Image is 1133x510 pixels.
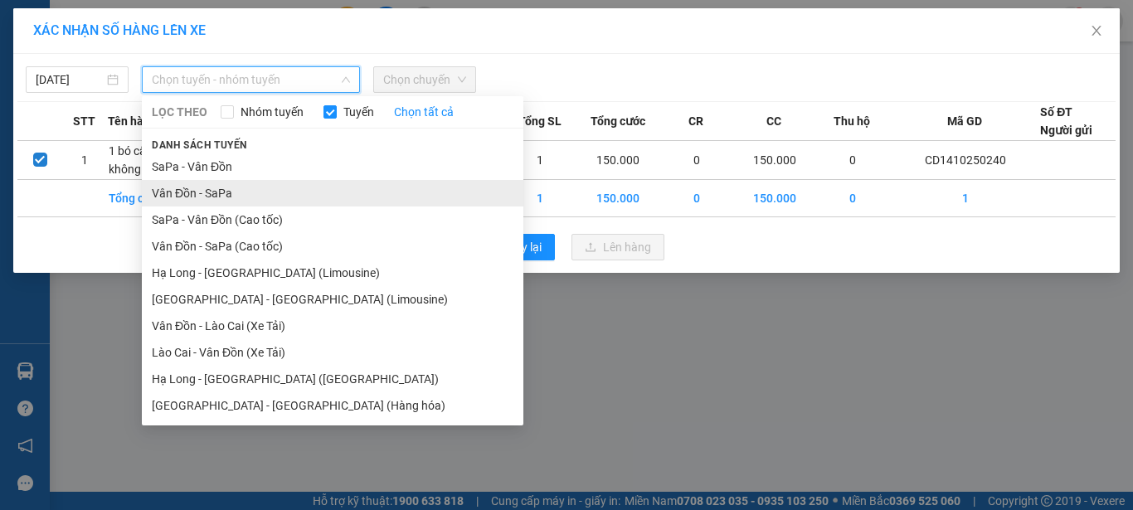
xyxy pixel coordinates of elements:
[577,141,659,180] td: 150.000
[152,103,207,121] span: LỌC THEO
[33,22,206,38] span: XÁC NHẬN SỐ HÀNG LÊN XE
[734,141,815,180] td: 150.000
[890,141,1040,180] td: CD1410250240
[234,103,310,121] span: Nhóm tuyến
[142,138,257,153] span: Danh sách tuyến
[142,180,523,206] li: Vân Đồn - SaPa
[518,112,562,130] span: Tổng SL
[142,153,523,180] li: SaPa - Vân Đồn
[36,70,104,89] input: 14/10/2025
[341,75,351,85] span: down
[815,180,891,217] td: 0
[1040,103,1092,139] div: Số ĐT Người gửi
[142,286,523,313] li: [GEOGRAPHIC_DATA] - [GEOGRAPHIC_DATA] (Limousine)
[734,180,815,217] td: 150.000
[108,141,183,180] td: 1 bó cây to không phiếu
[142,233,523,260] li: Vân Đồn - SaPa (Cao tốc)
[73,112,95,130] span: STT
[108,112,157,130] span: Tên hàng
[108,180,183,217] td: Tổng cộng
[1073,8,1120,55] button: Close
[39,93,233,122] span: Gửi hàng Hạ Long: Hotline:
[688,112,703,130] span: CR
[41,30,231,89] span: Gửi hàng [GEOGRAPHIC_DATA]: Hotline:
[890,180,1040,217] td: 1
[577,180,659,217] td: 150.000
[121,108,194,122] strong: 0886 027 027
[766,112,781,130] span: CC
[142,366,523,392] li: Hạ Long - [GEOGRAPHIC_DATA] ([GEOGRAPHIC_DATA])
[145,93,232,107] strong: 02033 616 626 -
[659,180,734,217] td: 0
[142,339,523,366] li: Lào Cai - Vân Đồn (Xe Tải)
[834,112,870,130] span: Thu hộ
[114,60,231,89] strong: 0888 827 827 - 0848 827 827
[503,180,578,217] td: 1
[659,141,734,180] td: 0
[236,111,335,129] span: CD1410250246
[394,103,454,121] a: Chọn tất cả
[142,260,523,286] li: Hạ Long - [GEOGRAPHIC_DATA] (Limousine)
[62,141,107,180] td: 1
[383,67,466,92] span: Chọn chuyến
[43,8,229,26] strong: Công ty TNHH Phúc Xuyên
[591,112,645,130] span: Tổng cước
[947,112,982,130] span: Mã GD
[142,313,523,339] li: Vân Đồn - Lào Cai (Xe Tải)
[815,141,891,180] td: 0
[337,103,381,121] span: Tuyến
[503,141,578,180] td: 1
[142,206,523,233] li: SaPa - Vân Đồn (Cao tốc)
[1090,24,1103,37] span: close
[152,67,350,92] span: Chọn tuyến - nhóm tuyến
[142,392,523,419] li: [GEOGRAPHIC_DATA] - [GEOGRAPHIC_DATA] (Hàng hóa)
[11,108,36,189] img: logo
[41,45,230,74] strong: 024 3236 3236 -
[571,234,664,260] button: uploadLên hàng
